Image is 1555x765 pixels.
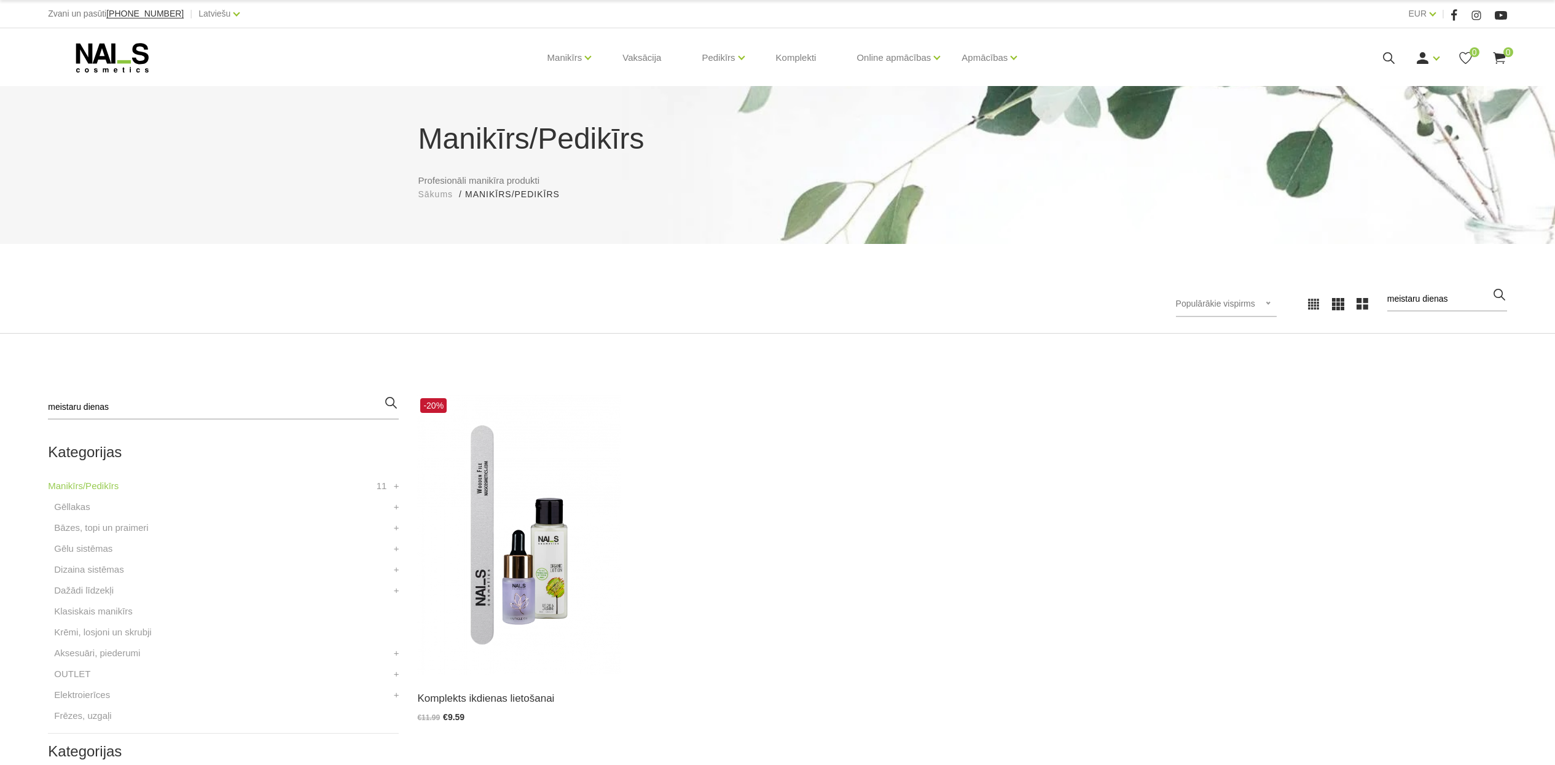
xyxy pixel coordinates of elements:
[377,479,387,493] span: 11
[106,9,184,18] a: [PHONE_NUMBER]
[54,646,140,661] a: Aksesuāri, piederumi
[1176,299,1255,308] span: Populārākie vispirms
[418,189,453,199] span: Sākums
[409,117,1146,201] div: Profesionāli manikīra produkti
[394,500,399,514] a: +
[54,625,151,640] a: Krēmi, losjoni un skrubji
[54,562,123,577] a: Dizaina sistēmas
[48,395,399,420] input: Meklēt produktus ...
[394,520,399,535] a: +
[1492,50,1507,66] a: 0
[418,117,1137,161] h1: Manikīrs/Pedikīrs
[1387,287,1507,312] input: Meklēt produktus ...
[417,713,440,722] span: €11.99
[190,6,192,22] span: |
[418,188,453,201] a: Sākums
[766,28,826,87] a: Komplekti
[48,479,119,493] a: Manikīrs/Pedikīrs
[420,398,447,413] span: -20%
[1470,47,1479,57] span: 0
[1503,47,1513,57] span: 0
[465,188,572,201] li: Manikīrs/Pedikīrs
[394,646,399,661] a: +
[394,541,399,556] a: +
[54,583,114,598] a: Dažādi līdzekļi
[54,541,112,556] a: Gēlu sistēmas
[54,520,148,535] a: Bāzes, topi un praimeri
[1442,6,1444,22] span: |
[48,743,399,759] h2: Kategorijas
[394,583,399,598] a: +
[394,479,399,493] a: +
[48,444,399,460] h2: Kategorijas
[856,33,931,82] a: Online apmācības
[48,6,184,22] div: Zvani un pasūti
[54,708,111,723] a: Frēzes, uzgaļi
[394,562,399,577] a: +
[394,667,399,681] a: +
[547,33,582,82] a: Manikīrs
[54,500,90,514] a: Gēllakas
[1409,6,1427,21] a: EUR
[54,604,133,619] a: Klasiskais manikīrs
[394,688,399,702] a: +
[417,690,621,707] a: Komplekts ikdienas lietošanai
[417,395,621,675] img: Komplektā ietilst: - Organic Lotion Lithi&amp;Jasmine 50 ml; - Melleņu Kutikulu eļļa 15 ml; - Woo...
[198,6,230,21] a: Latviešu
[443,712,464,722] span: €9.59
[702,33,735,82] a: Pedikīrs
[613,28,671,87] a: Vaksācija
[962,33,1008,82] a: Apmācības
[54,688,110,702] a: Elektroierīces
[1458,50,1473,66] a: 0
[54,667,90,681] a: OUTLET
